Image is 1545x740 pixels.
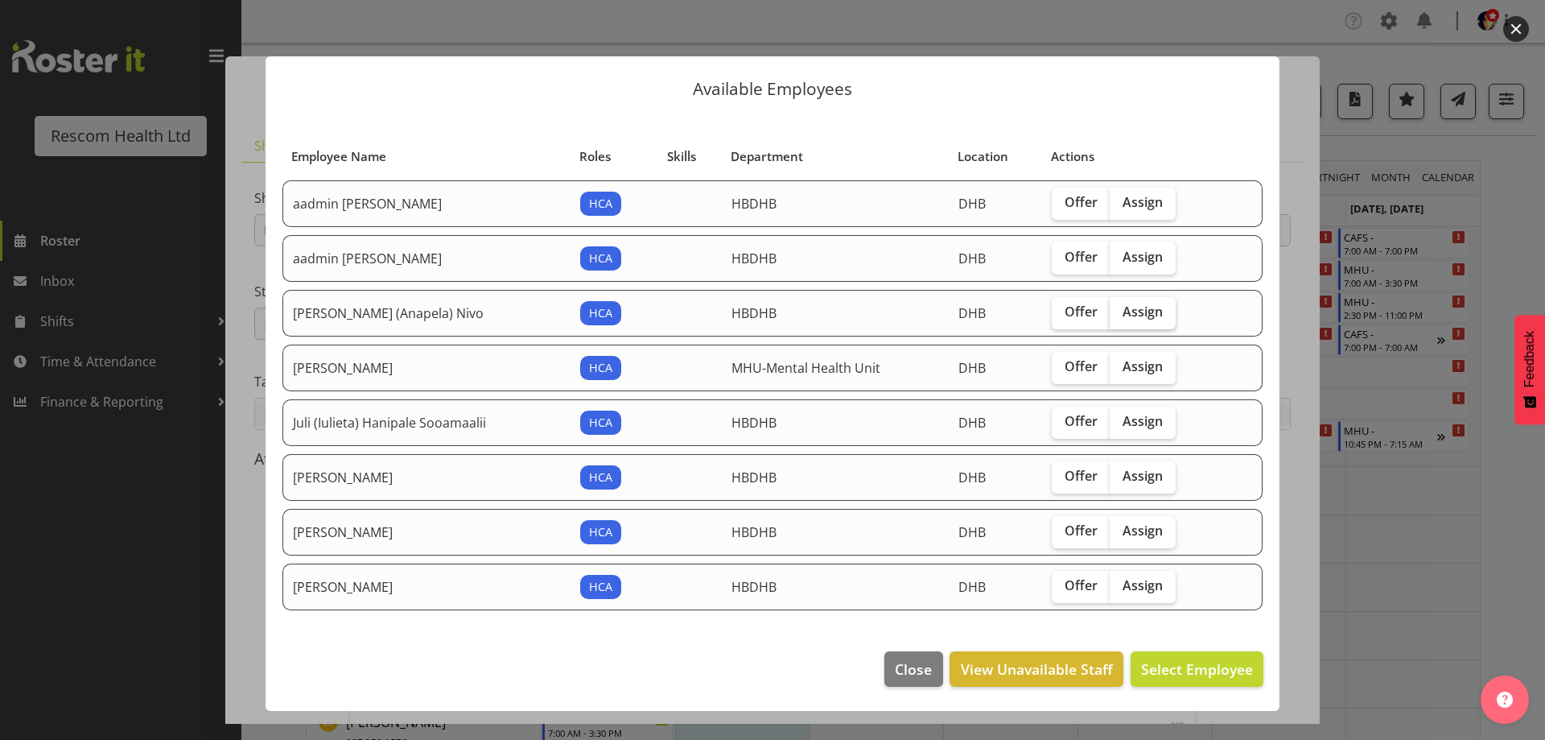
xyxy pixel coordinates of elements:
span: DHB [958,304,986,322]
span: Offer [1065,304,1098,320]
span: Offer [1065,194,1098,210]
span: Assign [1123,249,1163,265]
td: Juli (Iulieta) Hanipale Sooamaalii [282,399,571,446]
button: Close [884,651,942,687]
span: Offer [1065,468,1098,484]
span: Offer [1065,523,1098,539]
span: HCA [589,469,612,486]
span: View Unavailable Staff [961,659,1113,680]
td: [PERSON_NAME] [282,564,571,610]
span: Employee Name [291,147,386,166]
span: HCA [589,578,612,596]
span: Assign [1123,304,1163,320]
span: DHB [958,414,986,432]
td: aadmin [PERSON_NAME] [282,235,571,282]
span: HCA [589,359,612,377]
span: HBDHB [731,195,777,213]
span: Roles [579,147,611,166]
span: DHB [958,469,986,486]
span: HBDHB [731,414,777,432]
button: View Unavailable Staff [950,651,1123,687]
span: HBDHB [731,304,777,322]
td: [PERSON_NAME] [282,345,571,391]
span: HBDHB [731,523,777,541]
span: HCA [589,304,612,322]
p: Available Employees [282,81,1263,97]
span: DHB [958,359,986,377]
span: DHB [958,578,986,596]
span: Assign [1123,523,1163,539]
span: Assign [1123,577,1163,593]
span: HCA [589,414,612,432]
button: Select Employee [1131,651,1263,687]
td: [PERSON_NAME] [282,509,571,556]
span: Offer [1065,249,1098,265]
span: DHB [958,250,986,267]
span: Assign [1123,468,1163,484]
button: Feedback - Show survey [1514,315,1545,424]
span: DHB [958,523,986,541]
span: Skills [667,147,696,166]
span: HCA [589,250,612,267]
img: help-xxl-2.png [1497,692,1513,708]
span: HBDHB [731,250,777,267]
span: Department [731,147,803,166]
span: DHB [958,195,986,213]
span: HCA [589,523,612,541]
td: [PERSON_NAME] [282,454,571,501]
span: HCA [589,195,612,213]
span: HBDHB [731,578,777,596]
span: MHU-Mental Health Unit [731,359,880,377]
span: Location [958,147,1008,166]
span: Offer [1065,577,1098,593]
span: HBDHB [731,469,777,486]
span: Assign [1123,194,1163,210]
span: Assign [1123,358,1163,374]
td: aadmin [PERSON_NAME] [282,180,571,227]
td: [PERSON_NAME] (Anapela) Nivo [282,290,571,337]
span: Offer [1065,358,1098,374]
span: Close [895,659,932,680]
span: Offer [1065,413,1098,429]
span: Assign [1123,413,1163,429]
span: Select Employee [1141,659,1253,679]
span: Actions [1051,147,1094,166]
span: Feedback [1522,331,1537,387]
